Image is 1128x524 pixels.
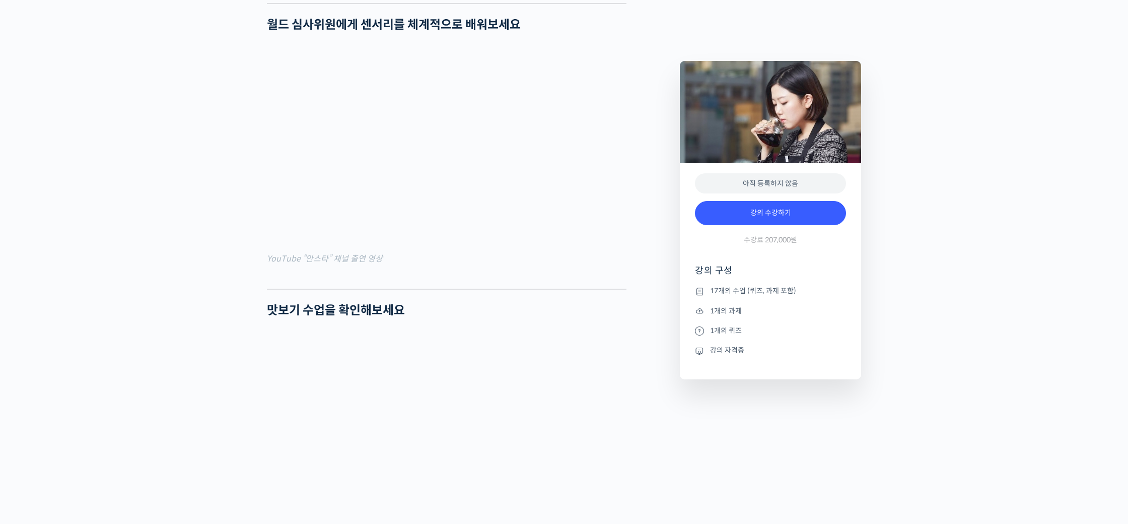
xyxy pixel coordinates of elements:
[267,303,405,318] strong: 맛보기 수업을 확인해보세요
[695,305,846,317] li: 1개의 과제
[156,335,168,343] span: 설정
[695,265,846,285] h4: 강의 구성
[695,173,846,194] div: 아직 등록하지 않음
[267,253,383,264] mark: YouTube “안스타” 채널 출연 영상
[267,17,521,32] strong: 월드 심사위원에게 센서리를 체계적으로 배워보세요
[695,285,846,297] li: 17개의 수업 (퀴즈, 과제 포함)
[695,345,846,357] li: 강의 자격증
[744,235,797,245] span: 수강료 207,000원
[695,201,846,225] a: 강의 수강하기
[130,319,193,345] a: 설정
[66,319,130,345] a: 대화
[267,46,626,248] iframe: 커피 센서리 연습, '이것'을 구별하는 것부터 시작해야 합니다. (기미사 송인영 대표 2부)
[32,335,38,343] span: 홈
[92,335,104,343] span: 대화
[3,319,66,345] a: 홈
[695,324,846,337] li: 1개의 퀴즈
